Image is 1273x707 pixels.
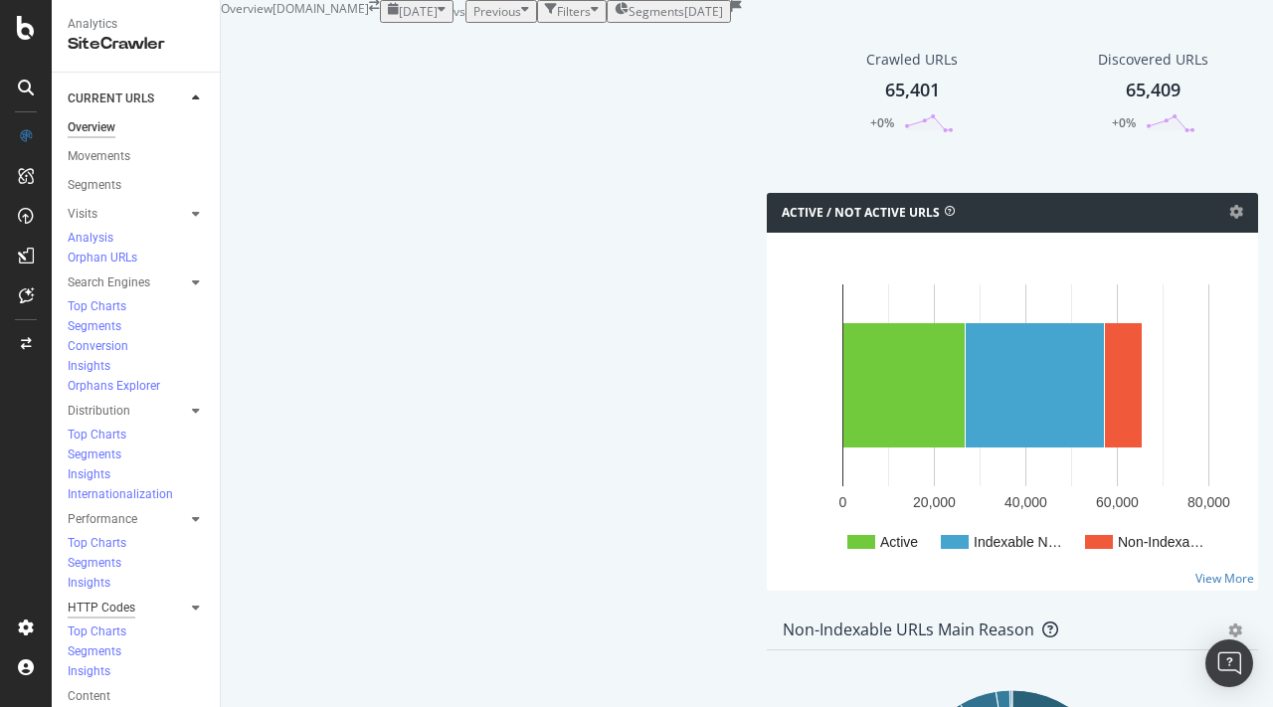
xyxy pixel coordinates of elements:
div: Insights [68,466,110,483]
div: Filters [557,3,591,20]
div: CURRENT URLS [68,88,154,109]
div: Distribution [68,401,130,422]
text: 40,000 [1004,494,1047,510]
text: Non-Indexa… [1118,534,1203,550]
a: HTTP Codes [68,598,186,619]
a: Movements [68,146,206,167]
a: Analysis [68,229,206,249]
span: Previous [473,3,521,20]
div: Internationalization [68,486,173,503]
a: Internationalization [68,485,193,505]
div: Movements [68,146,130,167]
a: Top Charts [68,534,206,554]
div: [DATE] [684,3,723,20]
div: Top Charts [68,298,126,315]
div: Non-Indexable URLs Main Reason [783,619,1034,639]
div: Segments [68,446,121,463]
div: Top Charts [68,427,126,443]
a: Top Charts [68,426,206,445]
div: gear [1228,623,1242,637]
div: Content [68,686,110,707]
span: vs [454,3,465,20]
div: Insights [68,663,110,680]
a: Conversion [68,337,206,357]
a: Orphan URLs [68,249,206,268]
text: 80,000 [1187,494,1230,510]
a: Search Engines [68,272,186,293]
div: Segments [68,555,121,572]
text: 0 [839,494,847,510]
text: Active [880,534,918,550]
a: Insights [68,662,206,682]
a: Insights [68,465,206,485]
a: Segments [68,642,206,662]
i: Options [1229,205,1243,219]
a: Segments [68,317,206,337]
a: Overview [68,117,206,138]
a: Distribution [68,401,186,422]
a: Segments [68,175,206,196]
h4: Active / Not Active URLs [782,203,940,223]
div: Analysis [68,230,113,247]
div: Performance [68,509,137,530]
div: Segments [68,175,121,196]
a: Segments [68,554,206,574]
div: 65,401 [885,78,940,103]
a: Segments [68,445,206,465]
a: CURRENT URLS [68,88,186,109]
a: View More [1195,570,1254,587]
a: Visits [68,204,186,225]
div: Segments [68,318,121,335]
div: HTTP Codes [68,598,135,619]
div: Insights [68,575,110,592]
div: 65,409 [1126,78,1181,103]
a: Insights [68,357,206,377]
div: SiteCrawler [68,33,204,56]
div: Analytics [68,16,204,33]
div: Search Engines [68,272,150,293]
div: Discovered URLs [1098,50,1208,70]
a: Performance [68,509,186,530]
div: Crawled URLs [866,50,958,70]
div: +0% [1112,114,1136,131]
div: Visits [68,204,97,225]
span: 2025 Aug. 30th [399,3,438,20]
text: Indexable N… [974,534,1062,550]
div: Top Charts [68,535,126,552]
a: Top Charts [68,297,206,317]
text: 60,000 [1096,494,1139,510]
a: Orphans Explorer [68,377,206,397]
span: Segments [629,3,684,20]
div: Orphan URLs [68,250,137,266]
div: Overview [68,117,115,138]
div: +0% [870,114,894,131]
div: Open Intercom Messenger [1205,639,1253,687]
div: Conversion [68,338,128,355]
div: Segments [68,643,121,660]
div: Orphans Explorer [68,378,160,395]
div: Top Charts [68,623,126,640]
div: Insights [68,358,110,375]
a: Content [68,686,206,707]
text: 20,000 [913,494,956,510]
a: Top Charts [68,622,206,642]
a: Insights [68,574,206,594]
svg: A chart. [783,265,1241,575]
